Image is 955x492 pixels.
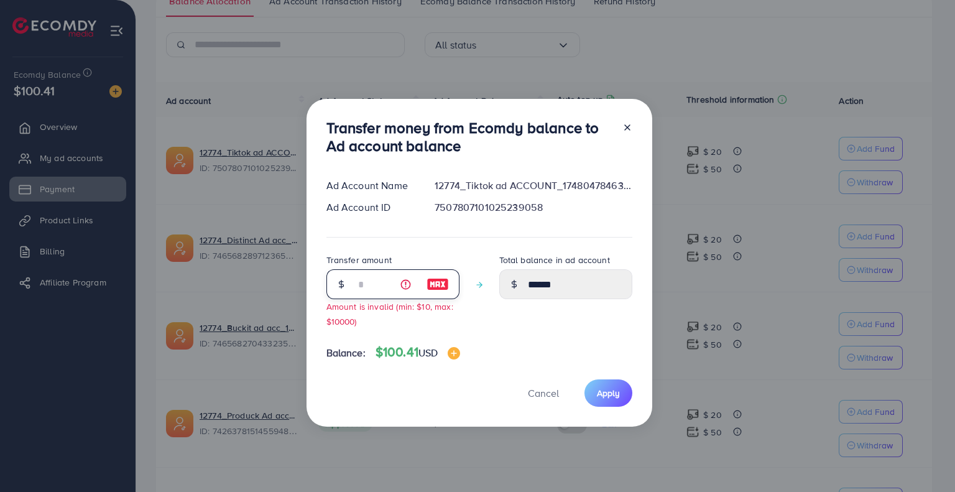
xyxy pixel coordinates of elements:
span: Apply [597,387,620,399]
button: Cancel [512,379,574,406]
div: 12774_Tiktok ad ACCOUNT_1748047846338 [425,179,642,193]
button: Apply [584,379,632,406]
small: Amount is invalid (min: $10, max: $10000) [326,300,453,327]
div: Ad Account ID [316,200,425,215]
label: Transfer amount [326,254,392,266]
img: image [427,277,449,292]
span: Balance: [326,346,366,360]
img: image [448,347,460,360]
span: USD [418,346,438,360]
iframe: Chat [902,436,946,483]
h3: Transfer money from Ecomdy balance to Ad account balance [326,119,612,155]
span: Cancel [528,386,559,400]
label: Total balance in ad account [499,254,610,266]
h4: $100.41 [376,345,461,360]
div: 7507807101025239058 [425,200,642,215]
div: Ad Account Name [316,179,425,193]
